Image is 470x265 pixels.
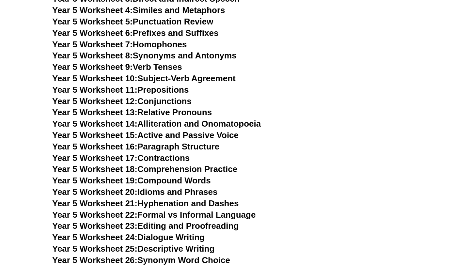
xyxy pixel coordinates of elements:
a: Year 5 Worksheet 11:Prepositions [52,85,189,95]
a: Year 5 Worksheet 18:Comprehension Practice [52,164,237,174]
a: Year 5 Worksheet 19:Compound Words [52,176,211,185]
a: Year 5 Worksheet 26:Synonym Word Choice [52,255,230,265]
a: Year 5 Worksheet 9:Verb Tenses [52,62,182,72]
span: Year 5 Worksheet 17: [52,153,137,163]
a: Year 5 Worksheet 6:Prefixes and Suffixes [52,28,218,38]
span: Year 5 Worksheet 22: [52,210,137,220]
a: Year 5 Worksheet 13:Relative Pronouns [52,107,212,117]
span: Year 5 Worksheet 10: [52,73,137,83]
span: Year 5 Worksheet 12: [52,96,137,106]
span: Year 5 Worksheet 11: [52,85,137,95]
span: Year 5 Worksheet 21: [52,198,137,208]
span: Year 5 Worksheet 13: [52,107,137,117]
a: Year 5 Worksheet 25:Descriptive Writing [52,244,214,254]
a: Year 5 Worksheet 12:Conjunctions [52,96,192,106]
span: Year 5 Worksheet 7: [52,39,133,49]
a: Year 5 Worksheet 23:Editing and Proofreading [52,221,239,231]
span: Year 5 Worksheet 6: [52,28,133,38]
a: Year 5 Worksheet 22:Formal vs Informal Language [52,210,256,220]
span: Year 5 Worksheet 9: [52,62,133,72]
a: Year 5 Worksheet 7:Homophones [52,39,187,49]
iframe: Chat Widget [358,191,470,265]
span: Year 5 Worksheet 16: [52,142,137,151]
span: Year 5 Worksheet 19: [52,176,137,185]
a: Year 5 Worksheet 10:Subject-Verb Agreement [52,73,236,83]
span: Year 5 Worksheet 8: [52,51,133,60]
a: Year 5 Worksheet 4:Similes and Metaphors [52,5,225,15]
span: Year 5 Worksheet 5: [52,17,133,26]
span: Year 5 Worksheet 14: [52,119,137,129]
a: Year 5 Worksheet 15:Active and Passive Voice [52,130,239,140]
span: Year 5 Worksheet 24: [52,232,137,242]
a: Year 5 Worksheet 24:Dialogue Writing [52,232,205,242]
a: Year 5 Worksheet 20:Idioms and Phrases [52,187,217,197]
span: Year 5 Worksheet 15: [52,130,137,140]
span: Year 5 Worksheet 18: [52,164,137,174]
span: Year 5 Worksheet 23: [52,221,137,231]
span: Year 5 Worksheet 26: [52,255,137,265]
a: Year 5 Worksheet 5:Punctuation Review [52,17,213,26]
span: Year 5 Worksheet 20: [52,187,137,197]
a: Year 5 Worksheet 14:Alliteration and Onomatopoeia [52,119,261,129]
a: Year 5 Worksheet 21:Hyphenation and Dashes [52,198,239,208]
a: Year 5 Worksheet 8:Synonyms and Antonyms [52,51,237,60]
a: Year 5 Worksheet 17:Contractions [52,153,190,163]
span: Year 5 Worksheet 4: [52,5,133,15]
span: Year 5 Worksheet 25: [52,244,137,254]
a: Year 5 Worksheet 16:Paragraph Structure [52,142,219,151]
